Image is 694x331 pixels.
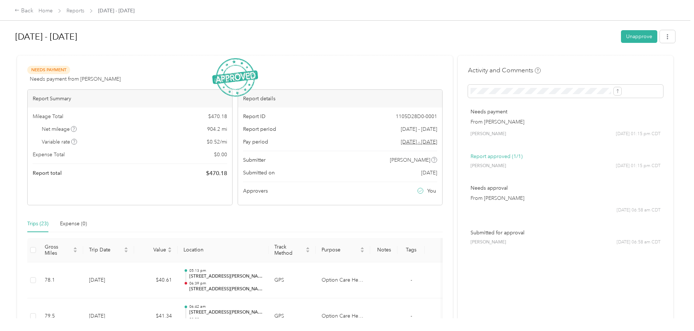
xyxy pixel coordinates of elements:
h1: Sep 1 - 30, 2025 [15,28,616,45]
th: Value [134,238,178,262]
span: Mileage Total [33,113,63,120]
th: Notes [370,238,398,262]
td: 78.1 [39,262,83,299]
td: GPS [269,262,316,299]
p: [STREET_ADDRESS][PERSON_NAME] [189,286,263,292]
span: [DATE] [421,169,437,177]
span: [DATE] 06:58 am CDT [617,207,661,214]
span: 1105D28D0-0001 [396,113,437,120]
div: Report details [238,90,443,108]
span: [DATE] 01:15 pm CDT [616,131,661,137]
span: [PERSON_NAME] [390,156,430,164]
span: Track Method [274,244,304,256]
span: $ 0.00 [214,151,227,158]
span: - [411,313,412,319]
span: [DATE] 01:15 pm CDT [616,163,661,169]
span: Purpose [322,247,359,253]
span: Submitter [243,156,266,164]
div: Trips (23) [27,220,48,228]
span: [DATE] - [DATE] [98,7,134,15]
div: Back [15,7,33,15]
span: caret-up [73,246,77,250]
span: caret-up [306,246,310,250]
th: Gross Miles [39,238,83,262]
span: Go to pay period [401,138,437,146]
p: From [PERSON_NAME] [471,194,661,202]
span: caret-up [168,246,172,250]
span: Needs Payment [27,66,70,74]
span: $ 470.18 [206,169,227,178]
span: Submitted on [243,169,275,177]
span: Report total [33,169,62,177]
td: [DATE] [83,262,134,299]
span: caret-down [124,249,128,254]
p: 06:42 am [189,304,263,309]
span: Report period [243,125,276,133]
span: Gross Miles [45,244,72,256]
p: 08:09 am [189,317,263,322]
span: Trip Date [89,247,122,253]
span: Value [140,247,166,253]
span: [PERSON_NAME] [471,163,506,169]
span: [PERSON_NAME] [471,239,506,246]
h4: Activity and Comments [468,66,541,75]
span: caret-down [360,249,364,254]
button: Unapprove [621,30,657,43]
th: Purpose [316,238,370,262]
a: Home [39,8,53,14]
a: Reports [66,8,84,14]
td: Option Care Health [316,262,370,299]
p: 05:13 pm [189,268,263,273]
span: You [427,187,436,195]
span: $ 0.52 / mi [207,138,227,146]
div: Expense (0) [60,220,87,228]
span: Variable rate [42,138,77,146]
p: Report approved (1/1) [471,153,661,160]
span: $ 470.18 [208,113,227,120]
span: Net mileage [42,125,77,133]
span: [PERSON_NAME] [471,131,506,137]
span: caret-down [306,249,310,254]
th: Track Method [269,238,316,262]
span: Report ID [243,113,266,120]
th: Location [178,238,269,262]
span: Approvers [243,187,268,195]
img: ApprovedStamp [212,58,258,97]
span: Pay period [243,138,268,146]
span: [DATE] 06:58 am CDT [617,239,661,246]
div: Report Summary [28,90,232,108]
p: Needs approval [471,184,661,192]
span: Needs payment from [PERSON_NAME] [30,75,121,83]
span: caret-up [360,246,364,250]
span: Expense Total [33,151,65,158]
p: [STREET_ADDRESS][PERSON_NAME] [189,309,263,316]
span: - [411,277,412,283]
span: 904.2 mi [207,125,227,133]
td: $40.61 [134,262,178,299]
p: [STREET_ADDRESS][PERSON_NAME] [189,273,263,280]
span: caret-up [124,246,128,250]
p: 06:39 pm [189,281,263,286]
span: [DATE] - [DATE] [401,125,437,133]
p: Submitted for approval [471,229,661,237]
span: caret-down [73,249,77,254]
iframe: Everlance-gr Chat Button Frame [653,290,694,331]
th: Trip Date [83,238,134,262]
p: From [PERSON_NAME] [471,118,661,126]
span: caret-down [168,249,172,254]
th: Tags [398,238,425,262]
p: Needs payment [471,108,661,116]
